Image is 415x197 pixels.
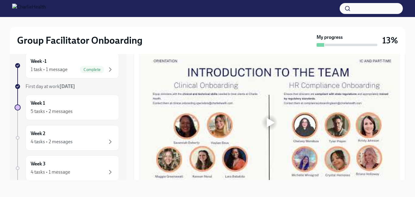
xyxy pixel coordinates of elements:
[31,169,70,175] div: 4 tasks • 1 message
[317,34,343,41] strong: My progress
[15,83,119,90] a: First day at work[DATE]
[15,125,119,151] a: Week 24 tasks • 2 messages
[12,4,46,13] img: CharlieHealth
[31,130,45,137] h6: Week 2
[31,161,46,167] h6: Week 3
[17,34,142,46] h2: Group Facilitator Onboarding
[15,155,119,181] a: Week 34 tasks • 1 message
[31,138,73,145] div: 4 tasks • 2 messages
[15,53,119,78] a: Week -11 task • 1 messageComplete
[31,66,67,73] div: 1 task • 1 message
[60,83,75,89] strong: [DATE]
[15,95,119,120] a: Week 15 tasks • 2 messages
[31,100,45,107] h6: Week 1
[31,58,46,65] h6: Week -1
[80,67,104,72] span: Complete
[31,108,73,115] div: 5 tasks • 2 messages
[26,83,75,89] span: First day at work
[382,35,398,46] h3: 13%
